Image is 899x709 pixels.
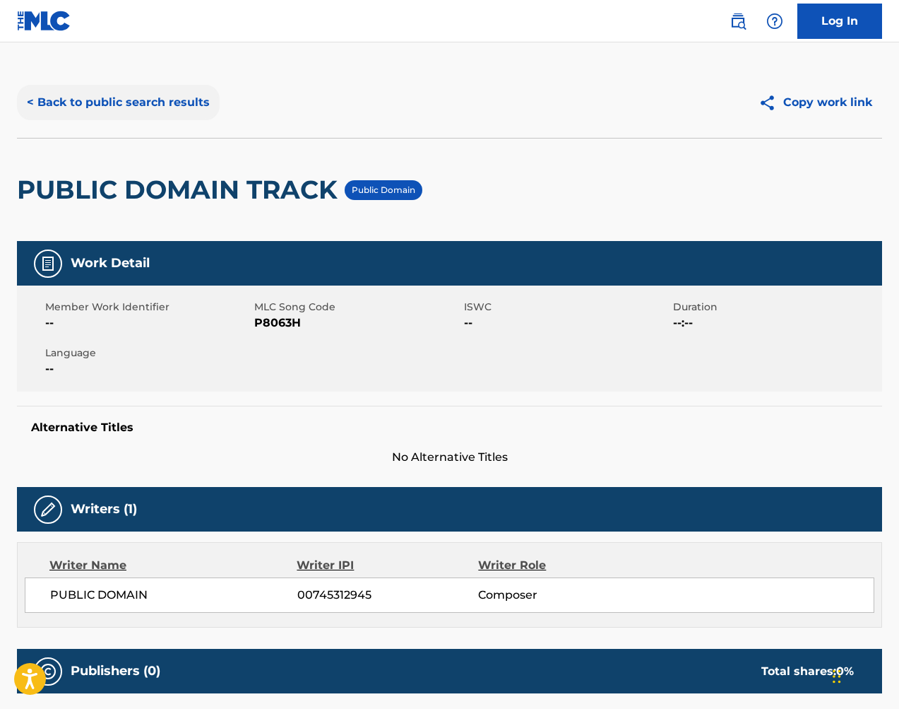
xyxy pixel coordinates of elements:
img: Publishers [40,663,56,680]
div: Writer Role [478,557,643,574]
span: Duration [673,300,879,315]
span: -- [45,361,251,377]
div: Total shares: [761,663,854,680]
span: Composer [478,587,643,604]
button: Copy work link [749,85,882,120]
a: Public Search [724,7,752,35]
span: Member Work Identifier [45,300,251,315]
iframe: Chat Widget [828,641,899,709]
h2: PUBLIC DOMAIN TRACK [17,174,345,206]
img: Writers [40,501,56,518]
span: PUBLIC DOMAIN [50,587,297,604]
img: Copy work link [758,94,783,112]
span: -- [464,315,669,332]
span: ISWC [464,300,669,315]
h5: Alternative Titles [31,421,868,435]
span: --:-- [673,315,879,332]
div: Help [761,7,789,35]
span: No Alternative Titles [17,449,882,466]
p: Public Domain [352,184,415,197]
img: help [766,13,783,30]
div: Writer Name [49,557,297,574]
img: MLC Logo [17,11,71,31]
h5: Writers (1) [71,501,137,517]
span: MLC Song Code [254,300,460,315]
button: < Back to public search results [17,85,220,120]
span: P8063H [254,315,460,332]
div: Drag [833,655,841,698]
h5: Work Detail [71,255,150,271]
h5: Publishers (0) [71,663,160,679]
span: 00745312945 [297,587,479,604]
img: search [730,13,746,30]
img: Work Detail [40,255,56,272]
span: -- [45,315,251,332]
a: Log In [797,4,882,39]
span: Language [45,346,251,361]
div: Writer IPI [297,557,478,574]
